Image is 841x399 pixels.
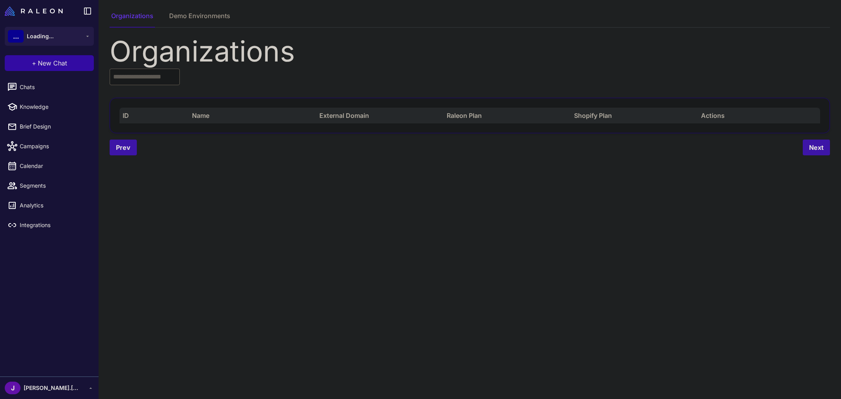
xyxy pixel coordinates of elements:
[803,140,830,155] button: Next
[3,79,95,95] a: Chats
[32,58,36,68] span: +
[20,162,89,170] span: Calendar
[24,384,79,392] span: [PERSON_NAME].[PERSON_NAME]
[20,201,89,210] span: Analytics
[3,99,95,115] a: Knowledge
[574,111,690,120] div: Shopify Plan
[38,58,67,68] span: New Chat
[447,111,563,120] div: Raleon Plan
[20,122,89,131] span: Brief Design
[168,11,232,28] button: Demo Environments
[3,217,95,233] a: Integrations
[110,140,137,155] button: Prev
[5,55,94,71] button: +New Chat
[319,111,435,120] div: External Domain
[123,111,181,120] div: ID
[110,37,830,65] div: Organizations
[20,103,89,111] span: Knowledge
[3,138,95,155] a: Campaigns
[3,197,95,214] a: Analytics
[20,142,89,151] span: Campaigns
[5,6,63,16] img: Raleon Logo
[192,111,308,120] div: Name
[3,118,95,135] a: Brief Design
[3,158,95,174] a: Calendar
[5,6,66,16] a: Raleon Logo
[110,11,155,28] button: Organizations
[27,32,54,41] span: Loading...
[20,83,89,91] span: Chats
[5,27,94,46] button: ...Loading...
[20,181,89,190] span: Segments
[20,221,89,229] span: Integrations
[3,177,95,194] a: Segments
[5,382,21,394] div: J
[701,111,817,120] div: Actions
[8,30,24,43] div: ...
